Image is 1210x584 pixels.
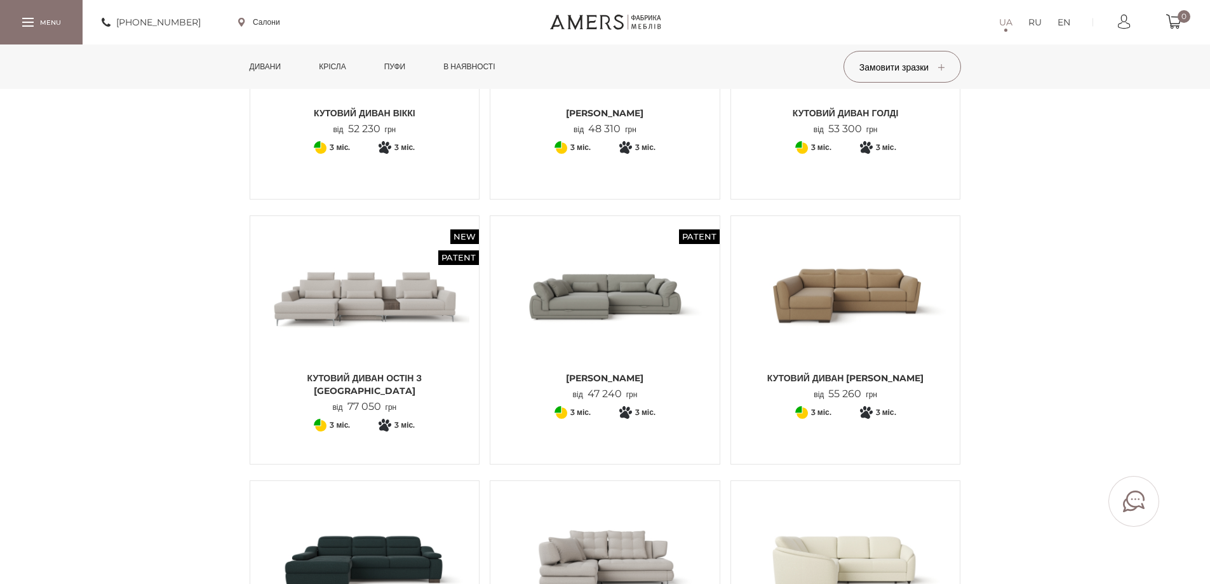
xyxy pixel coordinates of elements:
a: в наявності [434,44,504,89]
span: Patent [438,250,479,265]
span: 3 міс. [394,418,415,433]
a: Дивани [240,44,291,89]
p: від грн [573,388,638,400]
span: [PERSON_NAME] [500,372,710,384]
span: 3 міс. [876,140,896,155]
p: від грн [574,123,636,135]
span: 53 300 [824,123,866,135]
span: Кутовий диван ОСТІН з [GEOGRAPHIC_DATA] [260,372,470,397]
span: 3 міс. [570,405,591,420]
span: 3 міс. [876,405,896,420]
span: 0 [1178,10,1190,23]
span: Patent [679,229,720,244]
a: [PHONE_NUMBER] [102,15,201,30]
span: 77 050 [343,400,386,412]
p: від грн [814,388,877,400]
span: 3 міс. [330,140,350,155]
a: New Patent Кутовий диван ОСТІН з тумбою Кутовий диван ОСТІН з тумбою Кутовий диван ОСТІН з [GEOGR... [260,226,470,413]
span: Замовити зразки [859,62,944,73]
p: від грн [332,401,396,413]
span: 3 міс. [570,140,591,155]
span: 3 міс. [330,418,350,433]
span: 3 міс. [394,140,415,155]
p: від грн [814,123,878,135]
button: Замовити зразки [844,51,961,83]
span: 3 міс. [811,405,831,420]
span: Кутовий диван [PERSON_NAME] [741,372,951,384]
span: 3 міс. [635,140,655,155]
span: 47 240 [583,388,626,400]
a: Салони [238,17,280,28]
a: UA [999,15,1012,30]
a: EN [1058,15,1070,30]
a: Пуфи [375,44,415,89]
span: [PERSON_NAME] [500,107,710,119]
span: 48 310 [584,123,625,135]
a: Кутовий диван Софія Кутовий диван Софія Кутовий диван [PERSON_NAME] від55 260грн [741,226,951,400]
a: Крісла [309,44,355,89]
p: від грн [333,123,396,135]
a: RU [1028,15,1042,30]
span: Кутовий диван ГОЛДІ [741,107,951,119]
span: 3 міс. [811,140,831,155]
a: Patent Кутовий Диван ДЖЕММА Кутовий Диван ДЖЕММА [PERSON_NAME] від47 240грн [500,226,710,400]
span: New [450,229,479,244]
span: 52 230 [344,123,385,135]
span: 55 260 [824,388,866,400]
span: Кутовий диван ВІККІ [260,107,470,119]
span: 3 міс. [635,405,655,420]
